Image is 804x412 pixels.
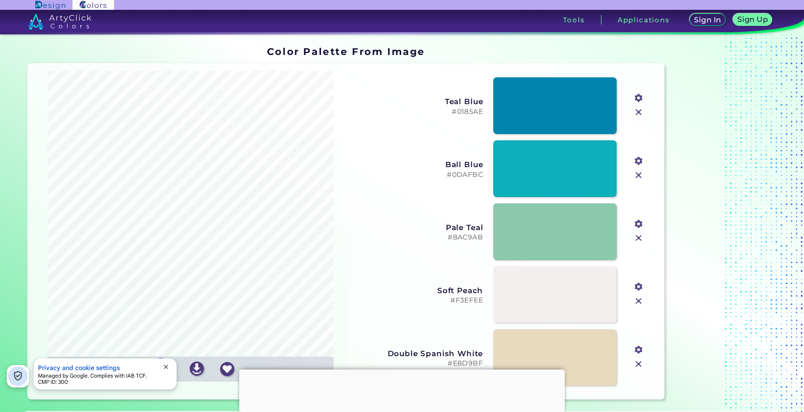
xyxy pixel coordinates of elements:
[668,42,780,403] iframe: Advertisement
[737,16,768,23] h5: Sign Up
[353,171,483,179] h5: #0DAFBC
[633,358,644,370] img: icon_close.svg
[694,16,721,23] h5: Sign In
[563,17,585,23] h3: Tools
[220,362,234,376] img: icon_favourite_white.svg
[353,286,483,295] h3: Soft Peach
[190,362,204,376] img: icon_download_white.svg
[690,13,726,26] a: Sign In
[28,13,91,29] img: logo_artyclick_colors_white.svg
[150,358,171,379] img: icon picture
[353,160,483,169] h3: Ball Blue
[353,349,483,358] h3: Double Spanish White
[353,359,483,368] h5: #E8D9BF
[353,296,483,305] h5: #F3EFEE
[353,97,483,106] h3: Teal Blue
[733,13,772,26] a: Sign Up
[239,370,565,410] iframe: Advertisement
[633,295,644,307] img: icon_close.svg
[618,17,670,23] h3: Applications
[633,169,644,181] img: icon_close.svg
[353,108,483,116] h5: #0185AE
[267,45,425,58] h1: Color Palette From Image
[353,223,483,232] h3: Pale Teal
[353,233,483,242] h5: #8AC9AB
[35,1,65,9] img: ArtyClick Design logo
[633,232,644,244] img: icon_close.svg
[633,106,644,118] img: icon_close.svg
